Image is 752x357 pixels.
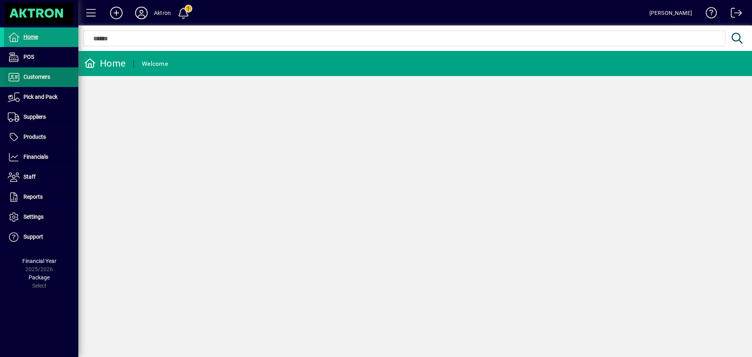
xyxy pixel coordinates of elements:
a: POS [4,47,78,67]
span: Financials [23,154,48,160]
span: Settings [23,214,43,220]
a: Financials [4,147,78,167]
span: Suppliers [23,114,46,120]
a: Knowledge Base [700,2,717,27]
span: Customers [23,74,50,80]
span: Products [23,134,46,140]
div: Home [84,57,126,70]
div: Welcome [142,58,168,70]
span: Reports [23,194,43,200]
a: Settings [4,207,78,227]
span: Staff [23,174,36,180]
span: Pick and Pack [23,94,58,100]
span: Home [23,34,38,40]
div: Aktron [154,7,171,19]
span: Package [29,274,50,281]
a: Customers [4,67,78,87]
a: Suppliers [4,107,78,127]
a: Support [4,227,78,247]
a: Logout [725,2,742,27]
div: [PERSON_NAME] [649,7,692,19]
span: POS [23,54,34,60]
span: Support [23,234,43,240]
span: Financial Year [22,258,56,264]
button: Add [104,6,129,20]
a: Reports [4,187,78,207]
a: Products [4,127,78,147]
button: Profile [129,6,154,20]
a: Staff [4,167,78,187]
a: Pick and Pack [4,87,78,107]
